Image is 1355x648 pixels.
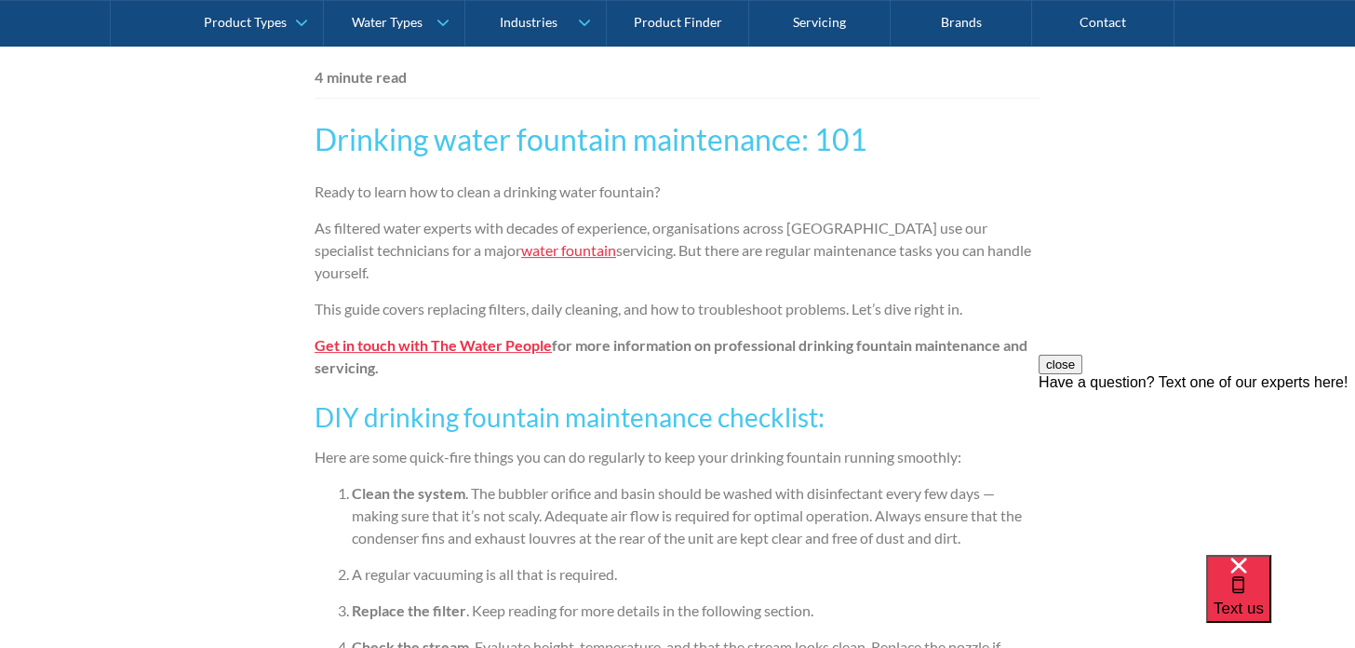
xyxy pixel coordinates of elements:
a: Get in touch with The Water People [315,336,552,354]
strong: Replace the filter [352,601,466,619]
p: Ready to learn how to clean a drinking water fountain? [315,181,1040,203]
p: Here are some quick-fire things you can do regularly to keep your drinking fountain running smoot... [315,446,1040,468]
iframe: podium webchat widget prompt [1039,355,1355,578]
li: A regular vacuuming is all that is required. [352,563,1040,586]
strong: for more information on professional drinking fountain maintenance and servicing. [315,336,1027,376]
div: Industries [500,15,557,31]
div: Water Types [352,15,423,31]
h2: Drinking water fountain maintenance: 101 [315,117,1040,162]
p: This guide covers replacing filters, daily cleaning, and how to troubleshoot problems. Let’s dive... [315,298,1040,320]
div: 4 [315,66,323,88]
div: minute read [327,66,407,88]
strong: Clean the system [352,484,465,502]
a: water fountain [521,241,616,259]
div: Product Types [204,15,287,31]
h3: DIY drinking fountain maintenance checklist: [315,398,1040,437]
p: As filtered water experts with decades of experience, organisations across [GEOGRAPHIC_DATA] use ... [315,217,1040,284]
li: . The bubbler orifice and basin should be washed with disinfectant every few days — making sure t... [352,482,1040,549]
li: . Keep reading for more details in the following section. [352,600,1040,622]
iframe: podium webchat widget bubble [1206,555,1355,648]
